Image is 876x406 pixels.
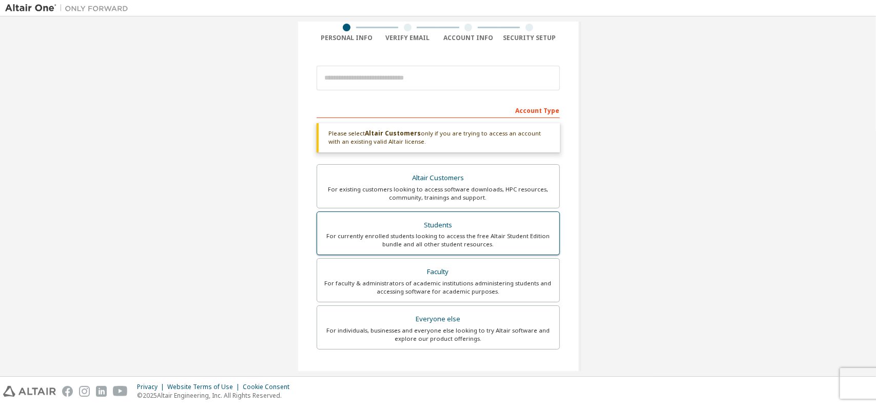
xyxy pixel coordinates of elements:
div: Security Setup [499,34,560,42]
div: Please select only if you are trying to access an account with an existing valid Altair license. [317,123,560,152]
img: altair_logo.svg [3,386,56,397]
div: Students [323,218,553,233]
div: Faculty [323,265,553,279]
img: facebook.svg [62,386,73,397]
b: Altair Customers [365,129,421,138]
div: Website Terms of Use [167,383,243,391]
div: Verify Email [377,34,438,42]
div: Your Profile [317,365,560,381]
img: Altair One [5,3,133,13]
div: Account Info [438,34,499,42]
div: Cookie Consent [243,383,296,391]
div: For faculty & administrators of academic institutions administering students and accessing softwa... [323,279,553,296]
div: Account Type [317,102,560,118]
div: For currently enrolled students looking to access the free Altair Student Edition bundle and all ... [323,232,553,248]
img: instagram.svg [79,386,90,397]
div: Everyone else [323,312,553,326]
div: Altair Customers [323,171,553,185]
img: youtube.svg [113,386,128,397]
div: Personal Info [317,34,378,42]
div: Privacy [137,383,167,391]
p: © 2025 Altair Engineering, Inc. All Rights Reserved. [137,391,296,400]
div: For individuals, businesses and everyone else looking to try Altair software and explore our prod... [323,326,553,343]
img: linkedin.svg [96,386,107,397]
div: For existing customers looking to access software downloads, HPC resources, community, trainings ... [323,185,553,202]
